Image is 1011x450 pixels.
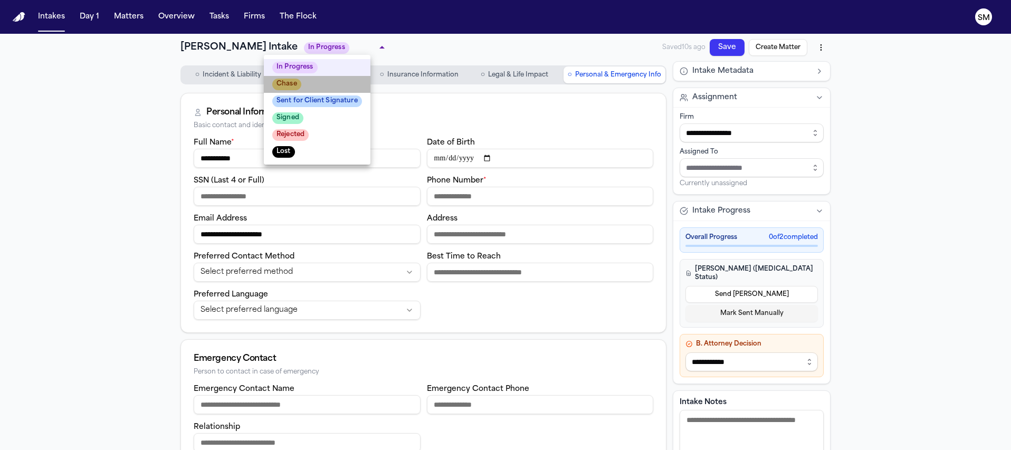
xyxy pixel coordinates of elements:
span: Chase [272,79,301,90]
span: Signed [272,112,303,124]
span: In Progress [272,62,318,73]
span: Rejected [272,129,309,141]
span: Sent for Client Signature [272,95,362,107]
span: Lost [272,146,295,158]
